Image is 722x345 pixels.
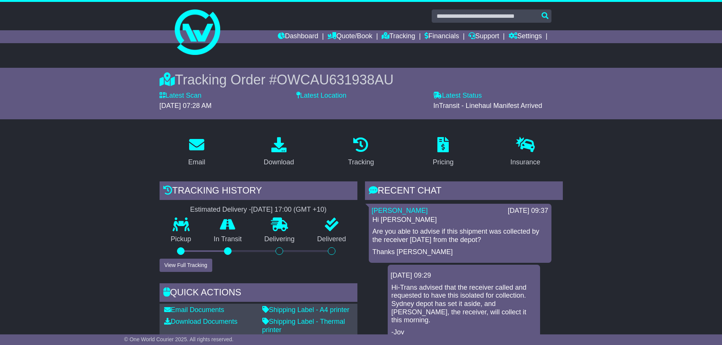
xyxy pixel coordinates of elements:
[433,92,482,100] label: Latest Status
[160,181,357,202] div: Tracking history
[468,30,499,43] a: Support
[382,30,415,43] a: Tracking
[164,306,224,314] a: Email Documents
[253,235,306,244] p: Delivering
[160,235,203,244] p: Pickup
[306,235,357,244] p: Delivered
[160,92,202,100] label: Latest Scan
[373,248,548,256] p: Thanks [PERSON_NAME]
[511,157,540,167] div: Insurance
[509,30,542,43] a: Settings
[160,283,357,304] div: Quick Actions
[262,318,345,334] a: Shipping Label - Thermal printer
[124,336,234,342] span: © One World Courier 2025. All rights reserved.
[296,92,346,100] label: Latest Location
[188,157,205,167] div: Email
[160,72,563,88] div: Tracking Order #
[392,328,536,337] p: -Joy
[348,157,374,167] div: Tracking
[343,134,379,170] a: Tracking
[277,72,393,87] span: OWCAU631938AU
[373,216,548,224] p: Hi [PERSON_NAME]
[251,206,327,214] div: [DATE] 17:00 (GMT +10)
[160,102,212,109] span: [DATE] 07:28 AM
[264,157,294,167] div: Download
[259,134,299,170] a: Download
[424,30,459,43] a: Financials
[433,157,454,167] div: Pricing
[508,207,548,215] div: [DATE] 09:37
[506,134,545,170] a: Insurance
[433,102,542,109] span: InTransit - Linehaul Manifest Arrived
[428,134,459,170] a: Pricing
[183,134,210,170] a: Email
[202,235,253,244] p: In Transit
[392,284,536,325] p: Hi-Trans advised that the receiver called and requested to have this isolated for collection. Syd...
[327,30,372,43] a: Quote/Book
[391,272,537,280] div: [DATE] 09:29
[262,306,349,314] a: Shipping Label - A4 printer
[160,206,357,214] div: Estimated Delivery -
[373,228,548,244] p: Are you able to advise if this shipment was collected by the receiver [DATE] from the depot?
[365,181,563,202] div: RECENT CHAT
[160,259,212,272] button: View Full Tracking
[372,207,428,214] a: [PERSON_NAME]
[164,318,238,325] a: Download Documents
[278,30,318,43] a: Dashboard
